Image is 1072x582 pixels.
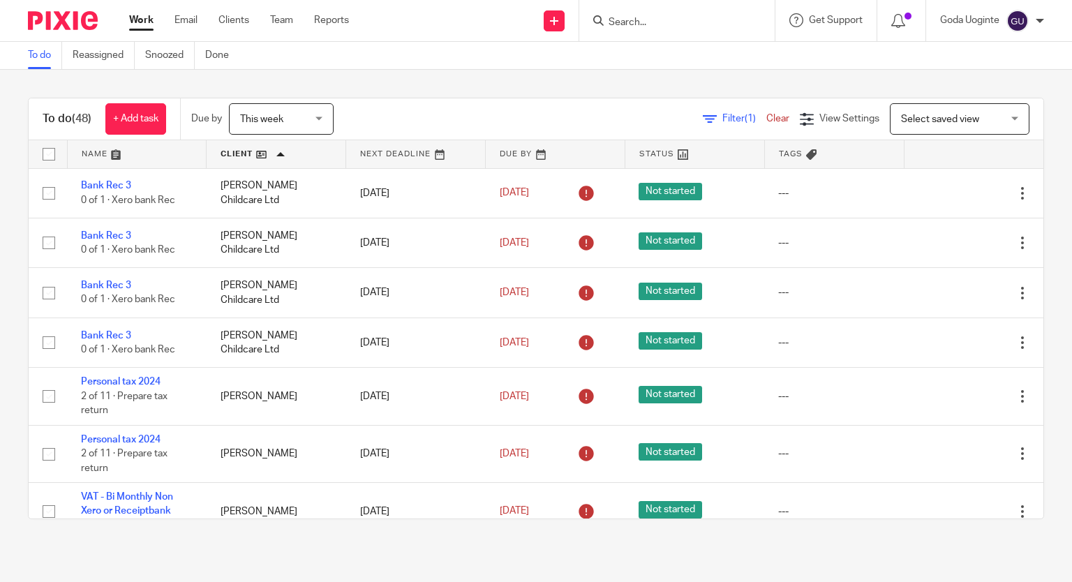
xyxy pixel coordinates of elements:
a: Team [270,13,293,27]
p: Goda Uoginte [940,13,999,27]
span: Tags [779,150,803,158]
span: Select saved view [901,114,979,124]
a: VAT - Bi Monthly Non Xero or Receiptbank [81,492,173,516]
td: [PERSON_NAME] [207,425,346,482]
td: [PERSON_NAME] Childcare Ltd [207,268,346,318]
td: [DATE] [346,483,486,540]
a: Personal tax 2024 [81,435,161,445]
span: [DATE] [500,507,529,516]
span: Filter [722,114,766,124]
a: Work [129,13,154,27]
span: 0 of 1 · Xero bank Rec [81,245,175,255]
td: [PERSON_NAME] Childcare Ltd [207,168,346,218]
span: 0 of 1 · Xero bank Rec [81,345,175,355]
a: Reassigned [73,42,135,69]
td: [PERSON_NAME] Childcare Ltd [207,318,346,367]
span: 0 of 1 · Xero bank Rec [81,195,175,205]
span: Not started [639,332,702,350]
span: 2 of 11 · Prepare tax return [81,449,167,473]
td: [PERSON_NAME] [207,483,346,540]
span: [DATE] [500,391,529,401]
span: Not started [639,501,702,518]
span: Get Support [809,15,863,25]
span: [DATE] [500,288,529,297]
span: Not started [639,232,702,250]
div: --- [778,285,890,299]
div: --- [778,389,890,403]
a: Email [174,13,198,27]
span: Not started [639,443,702,461]
td: [DATE] [346,425,486,482]
a: Snoozed [145,42,195,69]
span: 2 of 11 · Prepare tax return [81,391,167,416]
span: View Settings [819,114,879,124]
div: --- [778,447,890,461]
p: Due by [191,112,222,126]
img: svg%3E [1006,10,1029,32]
div: --- [778,336,890,350]
td: [PERSON_NAME] Childcare Ltd [207,218,346,267]
td: [DATE] [346,218,486,267]
a: Bank Rec 3 [81,231,131,241]
td: [DATE] [346,368,486,425]
a: Bank Rec 3 [81,281,131,290]
span: Not started [639,183,702,200]
a: + Add task [105,103,166,135]
span: Not started [639,386,702,403]
span: 0 of 1 · Xero bank Rec [81,295,175,305]
span: (48) [72,113,91,124]
h1: To do [43,112,91,126]
a: Bank Rec 3 [81,181,131,191]
a: To do [28,42,62,69]
div: --- [778,186,890,200]
img: Pixie [28,11,98,30]
td: [DATE] [346,268,486,318]
span: [DATE] [500,338,529,348]
input: Search [607,17,733,29]
a: Reports [314,13,349,27]
div: --- [778,236,890,250]
div: --- [778,505,890,518]
span: [DATE] [500,238,529,248]
span: [DATE] [500,188,529,198]
td: [PERSON_NAME] [207,368,346,425]
span: [DATE] [500,449,529,458]
a: Personal tax 2024 [81,377,161,387]
span: This week [240,114,283,124]
span: (1) [745,114,756,124]
td: [DATE] [346,168,486,218]
a: Clear [766,114,789,124]
a: Bank Rec 3 [81,331,131,341]
td: [DATE] [346,318,486,367]
a: Clients [218,13,249,27]
a: Done [205,42,239,69]
span: Not started [639,283,702,300]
